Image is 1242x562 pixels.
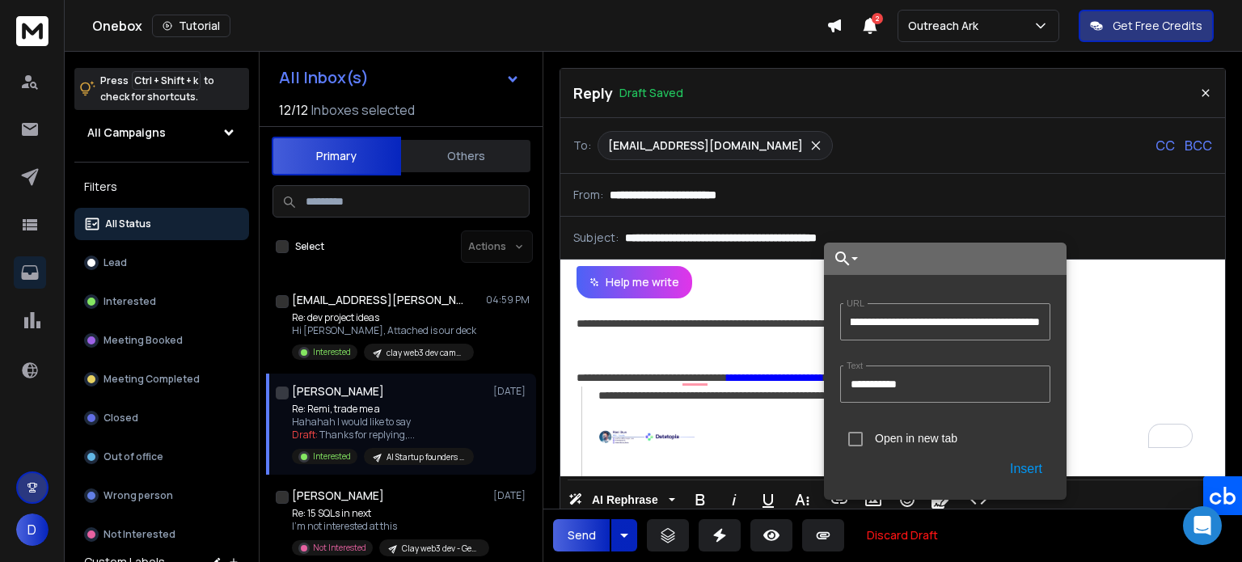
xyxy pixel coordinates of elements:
p: [EMAIL_ADDRESS][DOMAIN_NAME] [608,137,803,154]
p: Wrong person [103,489,173,502]
p: Interested [313,450,351,463]
p: BCC [1185,136,1212,155]
button: All Inbox(s) [266,61,533,94]
p: Not Interested [103,528,175,541]
p: CC [1155,136,1175,155]
p: AI Startup founders - twist try [387,451,464,463]
button: Emoticons [892,484,923,516]
p: [DATE] [493,489,530,502]
button: Insert Link (Ctrl+K) [824,484,855,516]
div: Onebox [92,15,826,37]
p: Lead [103,256,127,269]
button: Code View [963,484,994,516]
p: Meeting Booked [103,334,183,347]
p: Hi [PERSON_NAME], Attached is our deck [292,324,476,337]
p: Re: Remi, trade me a [292,403,474,416]
p: Get Free Credits [1113,18,1202,34]
button: Send [553,519,610,551]
label: Text [843,361,866,371]
p: Re: 15 SQLs in next [292,507,486,520]
span: Ctrl + Shift + k [132,71,201,90]
button: Underline (Ctrl+U) [753,484,784,516]
p: 04:59 PM [486,294,530,306]
p: Meeting Completed [103,373,200,386]
p: Closed [103,412,138,425]
span: Draft: [292,428,318,442]
button: Interested [74,285,249,318]
button: Insert [1002,454,1050,484]
p: Out of office [103,450,163,463]
button: Closed [74,402,249,434]
button: More Text [787,484,817,516]
button: Tutorial [152,15,230,37]
label: URL [843,298,868,309]
button: Bold (Ctrl+B) [685,484,716,516]
h1: [PERSON_NAME] [292,383,384,399]
h1: [PERSON_NAME] [292,488,384,504]
p: To: [573,137,591,154]
button: D [16,513,49,546]
h1: All Campaigns [87,125,166,141]
h1: [EMAIL_ADDRESS][PERSON_NAME][DOMAIN_NAME] [292,292,470,308]
button: Meeting Booked [74,324,249,357]
label: Select [295,240,324,253]
button: Wrong person [74,480,249,512]
button: Help me write [577,266,692,298]
p: Hahahah I would like to say [292,416,474,429]
p: Press to check for shortcuts. [100,73,214,105]
p: Outreach Ark [908,18,985,34]
p: I'm not interested at this [292,520,486,533]
p: Draft Saved [619,85,683,101]
button: Italic (Ctrl+I) [719,484,750,516]
p: Interested [313,346,351,358]
p: Subject: [573,230,619,246]
span: Thanks for replying, ... [319,428,415,442]
span: AI Rephrase [589,493,661,507]
button: AI Rephrase [565,484,678,516]
div: To enrich screen reader interactions, please activate Accessibility in Grammarly extension settings [560,298,1225,476]
h3: Filters [74,175,249,198]
button: Out of office [74,441,249,473]
span: 12 / 12 [279,100,308,120]
button: All Status [74,208,249,240]
h3: Inboxes selected [311,100,415,120]
button: Get Free Credits [1079,10,1214,42]
span: 2 [872,13,883,24]
p: clay web3 dev campaign [387,347,464,359]
button: Choose Link [824,243,861,275]
button: Signature [926,484,957,516]
p: From: [573,187,603,203]
div: Open Intercom Messenger [1183,506,1222,545]
button: Insert Image (Ctrl+P) [858,484,889,516]
p: Reply [573,82,613,104]
p: Not Interested [313,542,366,554]
button: All Campaigns [74,116,249,149]
button: Primary [272,137,401,175]
p: [DATE] [493,385,530,398]
button: Lead [74,247,249,279]
button: Not Interested [74,518,249,551]
button: Others [401,138,530,174]
p: Interested [103,295,156,308]
label: Open in new tab [875,432,957,445]
h1: All Inbox(s) [279,70,369,86]
button: Meeting Completed [74,363,249,395]
p: Re: dev project ideas [292,311,476,324]
p: Clay web3 dev - General [402,543,479,555]
button: Discard Draft [854,519,951,551]
p: All Status [105,218,151,230]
